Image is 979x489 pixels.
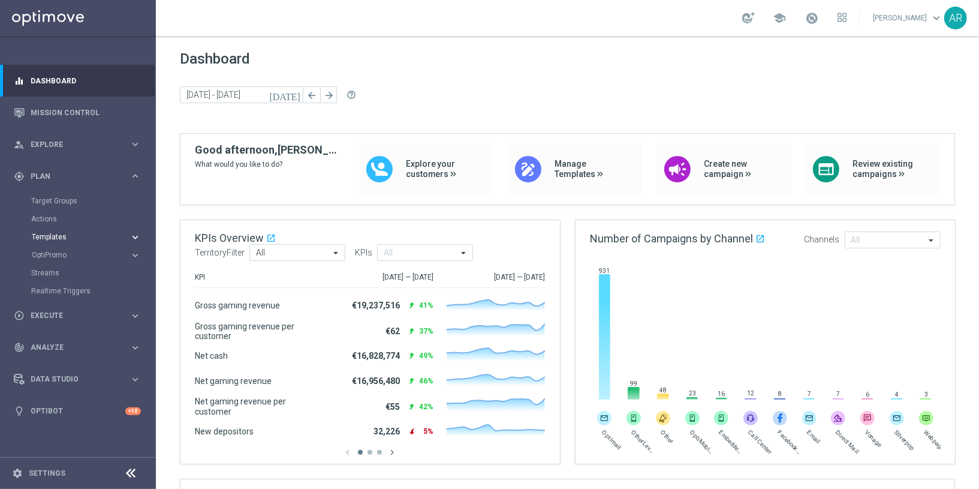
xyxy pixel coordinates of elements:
[129,374,141,385] i: keyboard_arrow_right
[31,395,125,427] a: Optibot
[872,9,944,27] a: [PERSON_NAME]keyboard_arrow_down
[129,170,141,182] i: keyboard_arrow_right
[930,11,943,25] span: keyboard_arrow_down
[14,374,129,385] div: Data Studio
[14,76,25,86] i: equalizer
[31,65,141,97] a: Dashboard
[13,140,141,149] button: person_search Explore keyboard_arrow_right
[13,343,141,352] button: track_changes Analyze keyboard_arrow_right
[14,395,141,427] div: Optibot
[14,139,129,150] div: Explore
[14,342,25,353] i: track_changes
[31,173,129,180] span: Plan
[129,310,141,322] i: keyboard_arrow_right
[31,286,125,296] a: Realtime Triggers
[129,250,141,261] i: keyboard_arrow_right
[13,374,141,384] button: Data Studio keyboard_arrow_right
[31,141,129,148] span: Explore
[31,228,155,246] div: Templates
[773,11,786,25] span: school
[13,172,141,181] button: gps_fixed Plan keyboard_arrow_right
[32,251,118,259] span: OptiPromo
[129,342,141,353] i: keyboard_arrow_right
[31,264,155,282] div: Streams
[944,7,967,29] div: AR
[14,310,25,321] i: play_circle_outline
[31,312,129,319] span: Execute
[14,139,25,150] i: person_search
[13,76,141,86] button: equalizer Dashboard
[31,250,141,260] button: OptiPromo keyboard_arrow_right
[31,246,155,264] div: OptiPromo
[31,196,125,206] a: Target Groups
[129,139,141,150] i: keyboard_arrow_right
[14,406,25,416] i: lightbulb
[14,342,129,353] div: Analyze
[31,376,129,383] span: Data Studio
[31,97,141,128] a: Mission Control
[31,232,141,242] button: Templates keyboard_arrow_right
[29,470,65,477] a: Settings
[14,171,25,182] i: gps_fixed
[31,282,155,300] div: Realtime Triggers
[12,468,23,479] i: settings
[32,233,118,241] span: Templates
[31,214,125,224] a: Actions
[31,268,125,278] a: Streams
[14,65,141,97] div: Dashboard
[13,311,141,320] button: play_circle_outline Execute keyboard_arrow_right
[129,232,141,243] i: keyboard_arrow_right
[31,344,129,351] span: Analyze
[32,251,129,259] div: OptiPromo
[31,192,155,210] div: Target Groups
[14,171,129,182] div: Plan
[14,310,129,321] div: Execute
[14,97,141,128] div: Mission Control
[31,210,155,228] div: Actions
[13,406,141,416] button: lightbulb Optibot +10
[13,108,141,118] button: Mission Control
[125,407,141,415] div: +10
[32,233,129,241] div: Templates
